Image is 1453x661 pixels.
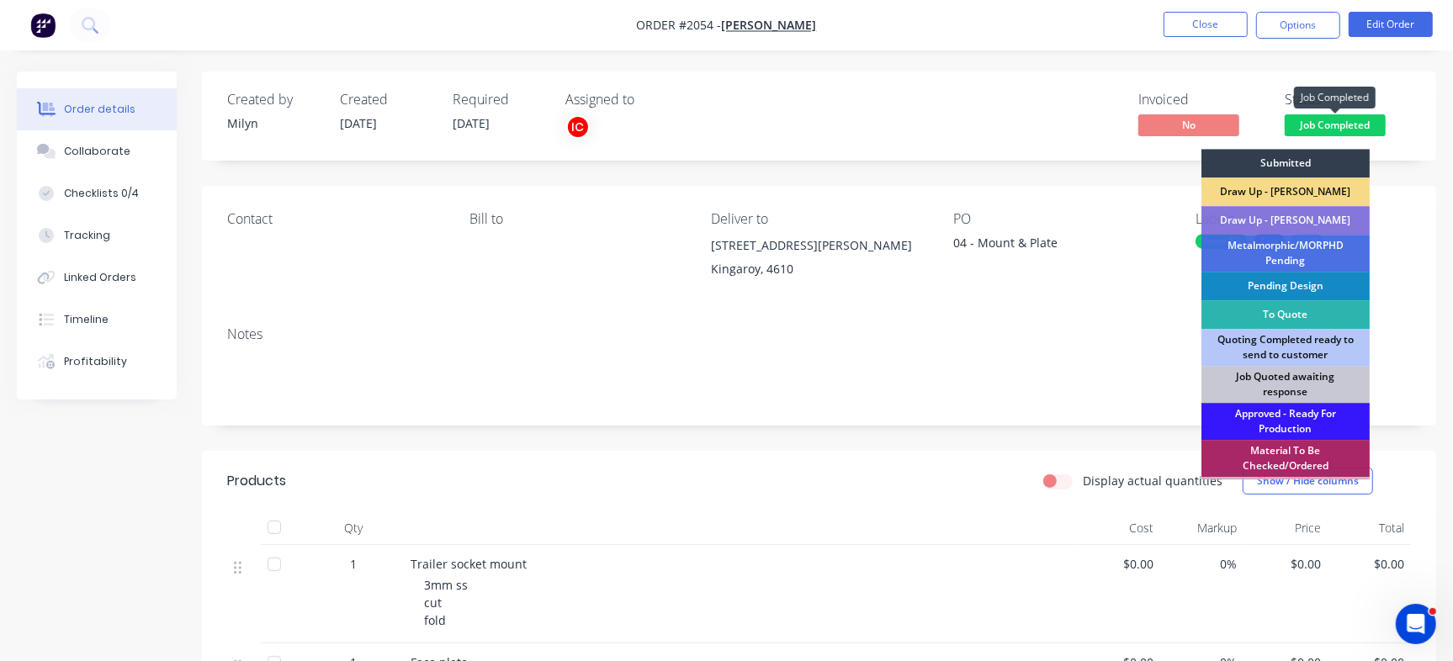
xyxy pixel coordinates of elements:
[1164,12,1248,37] button: Close
[17,299,177,341] button: Timeline
[64,312,109,327] div: Timeline
[953,234,1164,257] div: 04 - Mount & Plate
[1138,92,1265,108] div: Invoiced
[1201,440,1370,477] div: Material To Be Checked/Ordered
[64,102,135,117] div: Order details
[565,92,734,108] div: Assigned to
[953,211,1169,227] div: PO
[1243,468,1373,494] button: Show / Hide columns
[1328,511,1411,545] div: Total
[1201,366,1370,403] div: Job Quoted awaiting response
[227,326,1411,342] div: Notes
[1251,555,1321,573] span: $0.00
[17,88,177,130] button: Order details
[350,555,357,573] span: 1
[17,130,177,172] button: Collaborate
[1077,511,1160,545] div: Cost
[1201,149,1370,177] div: Submitted
[1167,555,1237,573] span: 0%
[1396,604,1436,644] iframe: Intercom live chat
[469,211,685,227] div: Bill to
[340,115,377,131] span: [DATE]
[1285,114,1386,140] button: Job Completed
[64,354,127,369] div: Profitability
[1256,12,1340,39] button: Options
[17,172,177,214] button: Checklists 0/4
[17,214,177,256] button: Tracking
[565,114,591,140] button: IC
[1160,511,1244,545] div: Markup
[637,18,722,34] span: Order #2054 -
[712,211,927,227] div: Deliver to
[1201,477,1370,514] div: Material Ordered awaiting delivery
[227,211,443,227] div: Contact
[1349,12,1433,37] button: Edit Order
[1201,206,1370,235] div: Draw Up - [PERSON_NAME]
[17,256,177,299] button: Linked Orders
[712,257,927,281] div: Kingaroy, 4610
[1285,92,1411,108] div: Status
[227,92,320,108] div: Created by
[64,270,136,285] div: Linked Orders
[1334,555,1404,573] span: $0.00
[17,341,177,383] button: Profitability
[340,92,432,108] div: Created
[1083,472,1222,489] label: Display actual quantities
[722,18,817,34] a: [PERSON_NAME]
[453,115,490,131] span: [DATE]
[227,471,286,491] div: Products
[1244,511,1328,545] div: Price
[303,511,404,545] div: Qty
[1084,555,1153,573] span: $0.00
[1285,114,1386,135] span: Job Completed
[64,228,110,243] div: Tracking
[1196,211,1411,227] div: Labels
[1196,234,1248,249] div: 3mm SS
[712,234,927,257] div: [STREET_ADDRESS][PERSON_NAME]
[712,234,927,288] div: [STREET_ADDRESS][PERSON_NAME]Kingaroy, 4610
[1201,272,1370,300] div: Pending Design
[1201,177,1370,206] div: Draw Up - [PERSON_NAME]
[227,114,320,132] div: Milyn
[424,577,468,628] span: 3mm ss cut fold
[1201,300,1370,329] div: To Quote
[64,144,130,159] div: Collaborate
[1138,114,1239,135] span: No
[1201,235,1370,272] div: Metalmorphic/MORPHD Pending
[64,186,139,201] div: Checklists 0/4
[1294,87,1376,108] div: Job Completed
[411,556,527,572] span: Trailer socket mount
[453,92,545,108] div: Required
[1201,329,1370,366] div: Quoting Completed ready to send to customer
[1201,403,1370,440] div: Approved - Ready For Production
[30,13,56,38] img: Factory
